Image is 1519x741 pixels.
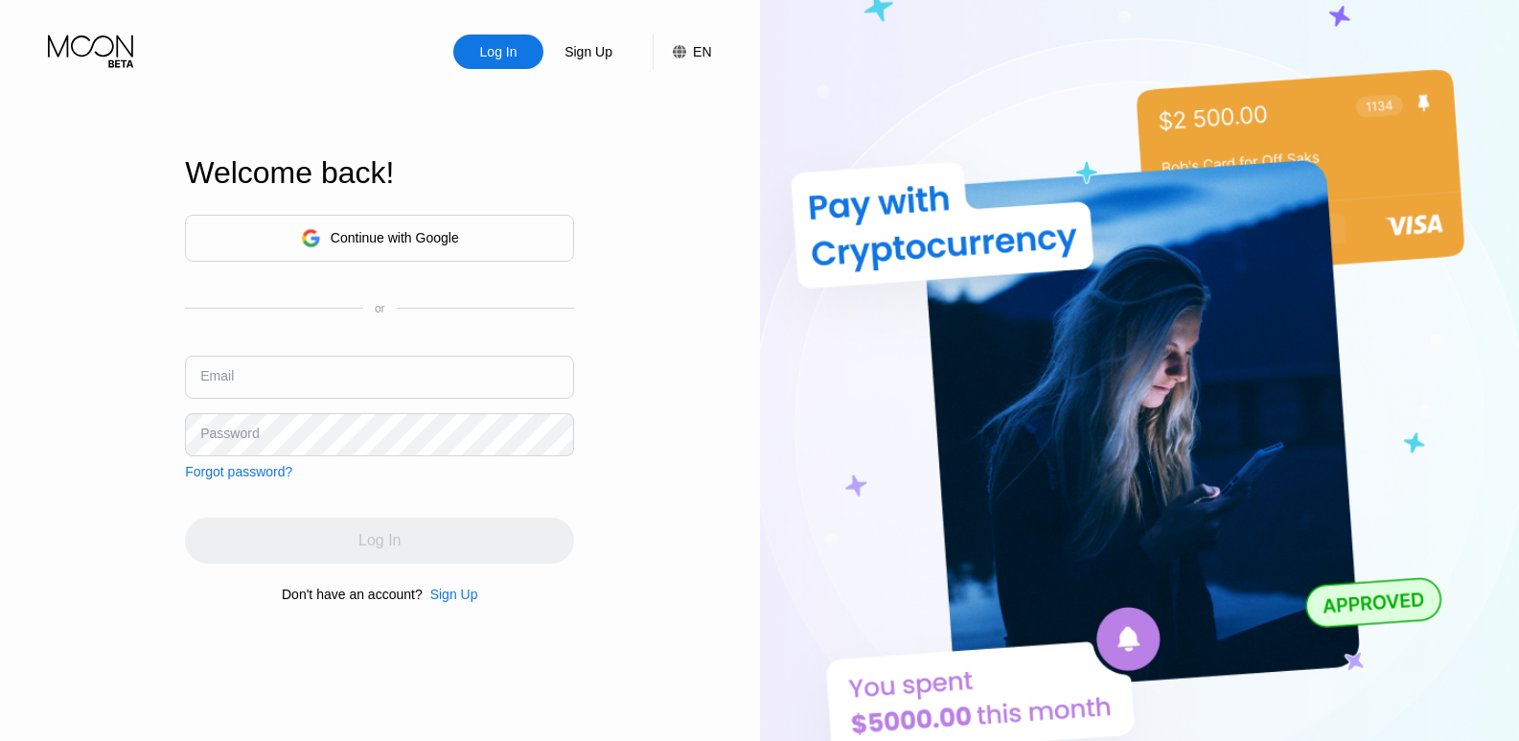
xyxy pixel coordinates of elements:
[563,42,614,61] div: Sign Up
[543,35,633,69] div: Sign Up
[200,426,259,441] div: Password
[331,230,459,245] div: Continue with Google
[693,44,711,59] div: EN
[375,302,385,315] div: or
[653,35,711,69] div: EN
[185,464,292,479] div: Forgot password?
[185,215,574,262] div: Continue with Google
[282,587,423,602] div: Don't have an account?
[423,587,478,602] div: Sign Up
[478,42,519,61] div: Log In
[185,155,574,191] div: Welcome back!
[453,35,543,69] div: Log In
[430,587,478,602] div: Sign Up
[200,368,234,383] div: Email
